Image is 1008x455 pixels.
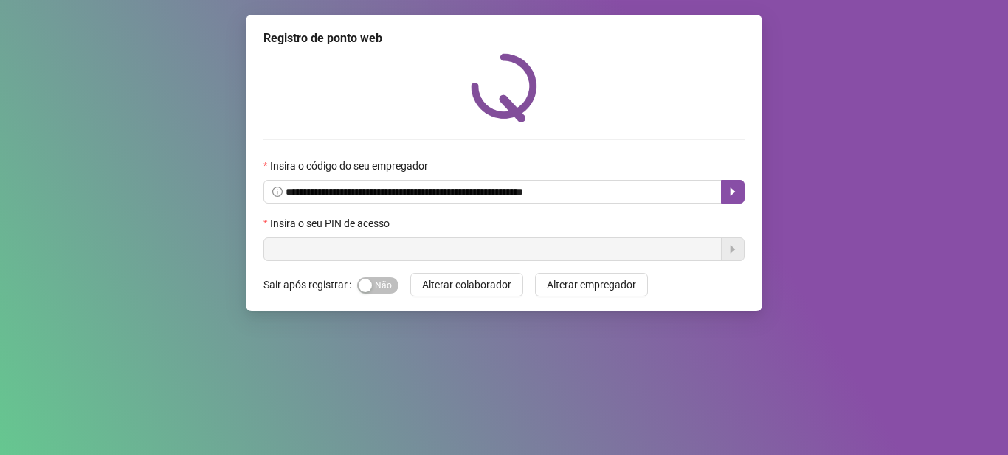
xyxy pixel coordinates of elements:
label: Sair após registrar [263,273,357,296]
label: Insira o seu PIN de acesso [263,215,399,232]
span: Alterar colaborador [422,277,511,293]
span: Alterar empregador [547,277,636,293]
div: Registro de ponto web [263,29,745,47]
span: info-circle [272,187,283,197]
label: Insira o código do seu empregador [263,158,438,174]
button: Alterar colaborador [410,273,523,296]
span: caret-right [727,186,739,198]
button: Alterar empregador [535,273,648,296]
img: QRPoint [471,53,537,122]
